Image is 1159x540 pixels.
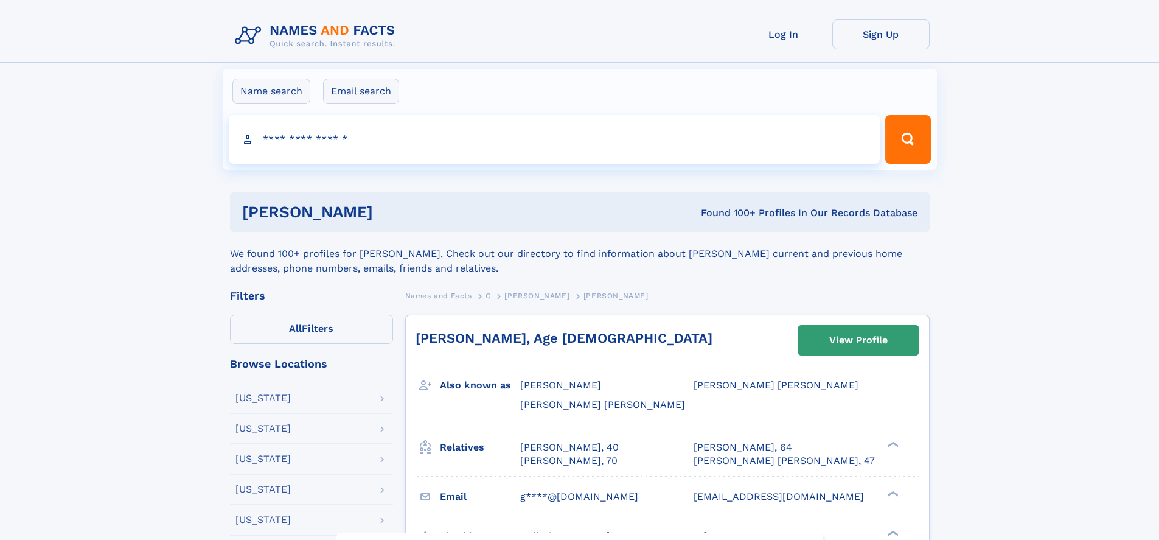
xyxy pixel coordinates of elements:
div: ❯ [885,440,899,448]
span: [PERSON_NAME] [PERSON_NAME] [520,399,685,410]
a: C [486,288,491,303]
label: Name search [232,79,310,104]
div: Browse Locations [230,359,393,370]
a: Names and Facts [405,288,472,303]
div: [US_STATE] [235,393,291,403]
input: search input [229,115,880,164]
div: [US_STATE] [235,454,291,464]
span: [PERSON_NAME] [583,292,649,300]
a: [PERSON_NAME], Age [DEMOGRAPHIC_DATA] [416,331,712,346]
a: [PERSON_NAME] [504,288,569,303]
div: View Profile [829,326,888,354]
a: Log In [735,19,832,49]
span: [PERSON_NAME] [PERSON_NAME] [694,379,858,391]
a: [PERSON_NAME] [PERSON_NAME], 47 [694,454,875,468]
div: We found 100+ profiles for [PERSON_NAME]. Check out our directory to find information about [PERS... [230,232,930,276]
h3: Also known as [440,375,520,396]
a: Sign Up [832,19,930,49]
a: [PERSON_NAME], 70 [520,454,618,468]
span: [PERSON_NAME] [520,379,601,391]
h3: Relatives [440,437,520,458]
div: [US_STATE] [235,424,291,433]
div: Found 100+ Profiles In Our Records Database [537,206,917,220]
span: All [289,323,302,334]
span: [PERSON_NAME] [504,292,569,300]
label: Email search [323,79,399,104]
span: C [486,292,491,300]
a: View Profile [798,326,919,355]
div: [US_STATE] [235,485,291,494]
div: ❯ [885,529,899,537]
a: [PERSON_NAME], 40 [520,441,619,454]
div: ❯ [885,489,899,497]
div: [US_STATE] [235,515,291,525]
span: [EMAIL_ADDRESS][DOMAIN_NAME] [694,491,864,502]
img: Logo Names and Facts [230,19,405,52]
div: Filters [230,290,393,301]
h1: [PERSON_NAME] [242,205,537,220]
button: Search Button [885,115,930,164]
label: Filters [230,315,393,344]
a: [PERSON_NAME], 64 [694,441,792,454]
h3: Email [440,486,520,507]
